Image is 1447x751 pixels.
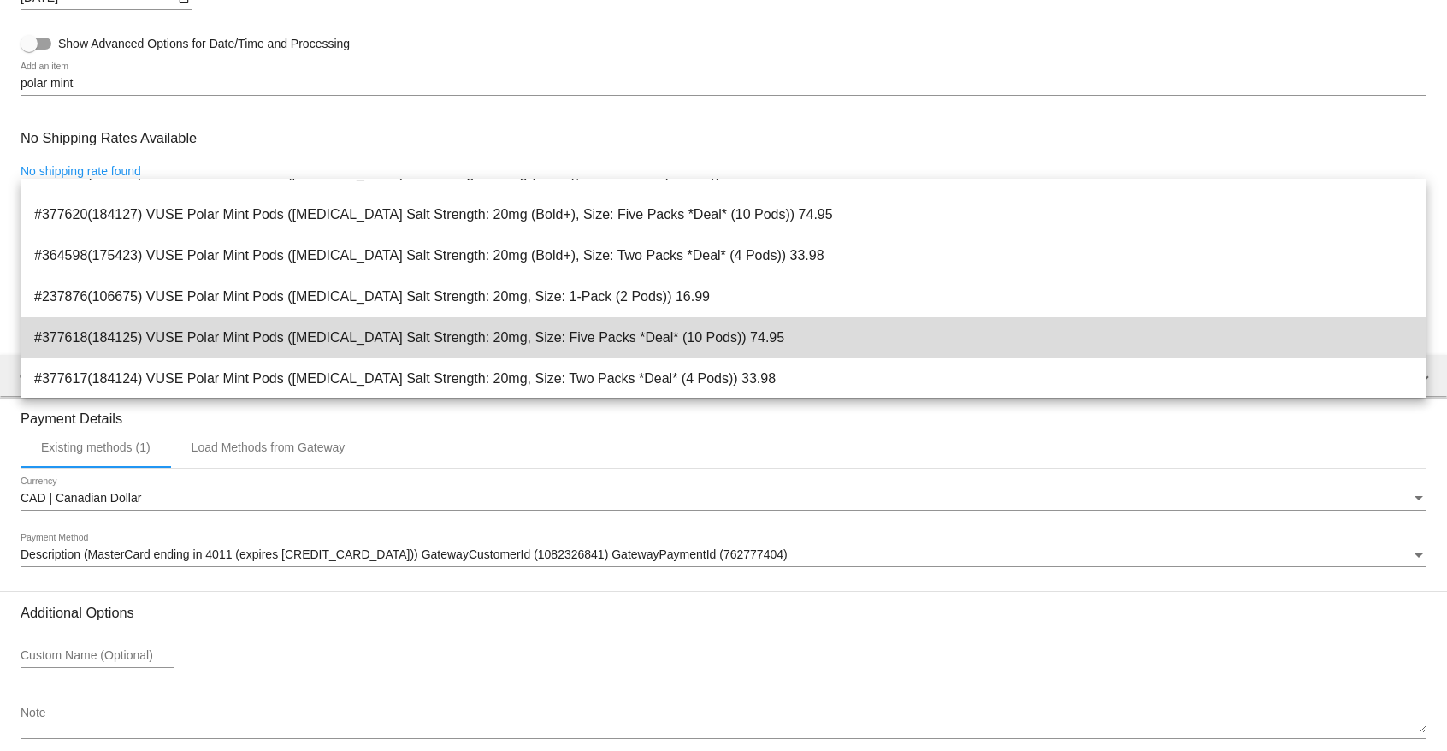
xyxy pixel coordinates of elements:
[58,35,350,52] span: Show Advanced Options for Date/Time and Processing
[34,317,1413,358] span: #377618(184125) VUSE Polar Mint Pods ([MEDICAL_DATA] Salt Strength: 20mg, Size: Five Packs *Deal*...
[20,369,86,383] span: Order total
[21,491,141,505] span: CAD | Canadian Dollar
[34,276,1413,317] span: #237876(106675) VUSE Polar Mint Pods ([MEDICAL_DATA] Salt Strength: 20mg, Size: 1-Pack (2 Pods)) ...
[34,358,1413,399] span: #377617(184124) VUSE Polar Mint Pods ([MEDICAL_DATA] Salt Strength: 20mg, Size: Two Packs *Deal* ...
[21,649,174,663] input: Custom Name (Optional)
[34,235,1413,276] span: #364598(175423) VUSE Polar Mint Pods ([MEDICAL_DATA] Salt Strength: 20mg (Bold+), Size: Two Packs...
[21,492,1426,506] mat-select: Currency
[21,77,1426,91] input: Add an item
[21,398,1426,427] h3: Payment Details
[21,547,788,561] span: Description (MasterCard ending in 4011 (expires [CREDIT_CARD_DATA])) GatewayCustomerId (108232684...
[21,164,141,178] a: No shipping rate found
[21,120,197,157] h3: No Shipping Rates Available
[21,605,1426,621] h3: Additional Options
[21,548,1426,562] mat-select: Payment Method
[192,441,346,454] div: Load Methods from Gateway
[41,441,151,454] div: Existing methods (1)
[34,194,1413,235] span: #377620(184127) VUSE Polar Mint Pods ([MEDICAL_DATA] Salt Strength: 20mg (Bold+), Size: Five Pack...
